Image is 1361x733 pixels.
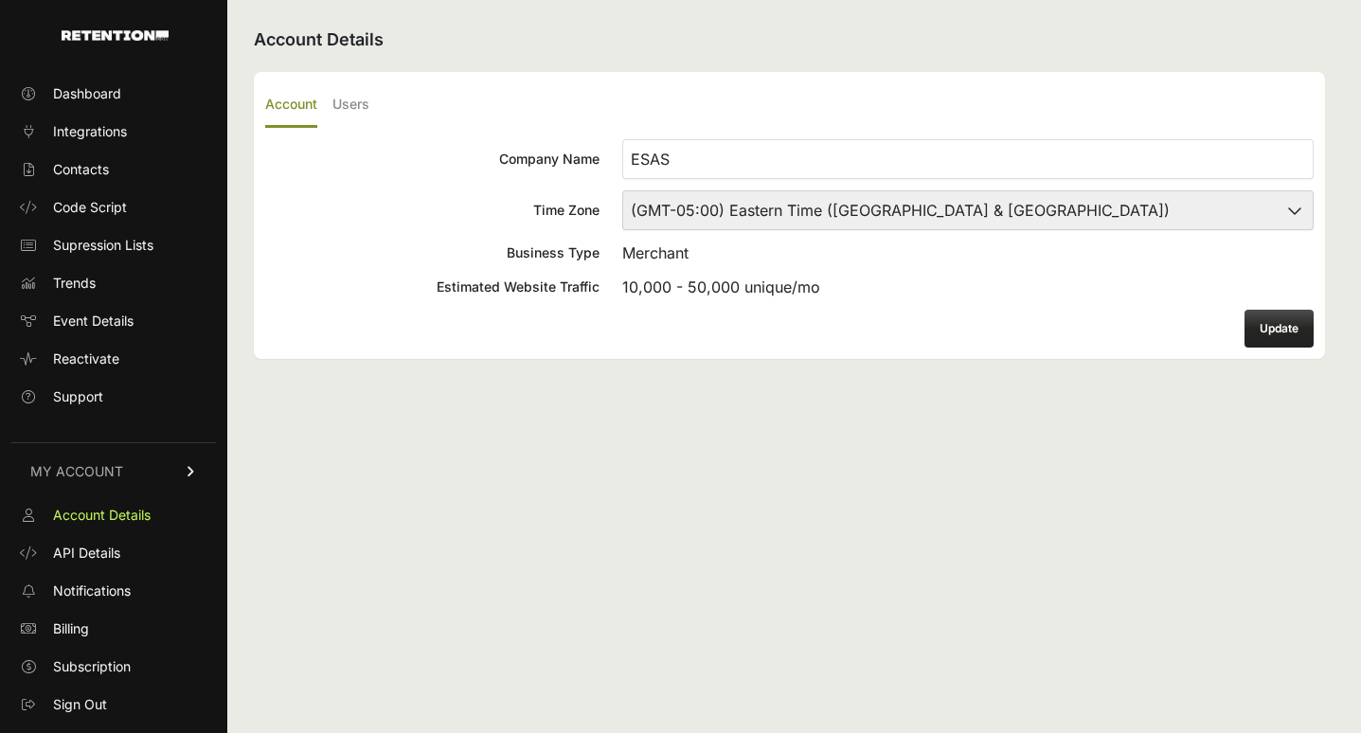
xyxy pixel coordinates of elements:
[53,506,151,525] span: Account Details
[11,192,216,223] a: Code Script
[53,544,120,563] span: API Details
[53,695,107,714] span: Sign Out
[622,276,1314,298] div: 10,000 - 50,000 unique/mo
[53,349,119,368] span: Reactivate
[11,442,216,500] a: MY ACCOUNT
[11,576,216,606] a: Notifications
[11,306,216,336] a: Event Details
[622,241,1314,264] div: Merchant
[53,84,121,103] span: Dashboard
[1245,310,1314,348] button: Update
[53,657,131,676] span: Subscription
[11,116,216,147] a: Integrations
[53,236,153,255] span: Supression Lists
[11,154,216,185] a: Contacts
[11,230,216,260] a: Supression Lists
[265,243,600,262] div: Business Type
[11,382,216,412] a: Support
[622,190,1314,230] select: Time Zone
[53,312,134,331] span: Event Details
[53,619,89,638] span: Billing
[622,139,1314,179] input: Company Name
[11,79,216,109] a: Dashboard
[53,122,127,141] span: Integrations
[11,344,216,374] a: Reactivate
[265,83,317,128] label: Account
[11,652,216,682] a: Subscription
[265,201,600,220] div: Time Zone
[53,160,109,179] span: Contacts
[265,277,600,296] div: Estimated Website Traffic
[62,30,169,41] img: Retention.com
[11,268,216,298] a: Trends
[332,83,369,128] label: Users
[11,538,216,568] a: API Details
[11,689,216,720] a: Sign Out
[11,614,216,644] a: Billing
[254,27,1325,53] h2: Account Details
[53,387,103,406] span: Support
[265,150,600,169] div: Company Name
[30,462,123,481] span: MY ACCOUNT
[53,581,131,600] span: Notifications
[11,500,216,530] a: Account Details
[53,274,96,293] span: Trends
[53,198,127,217] span: Code Script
